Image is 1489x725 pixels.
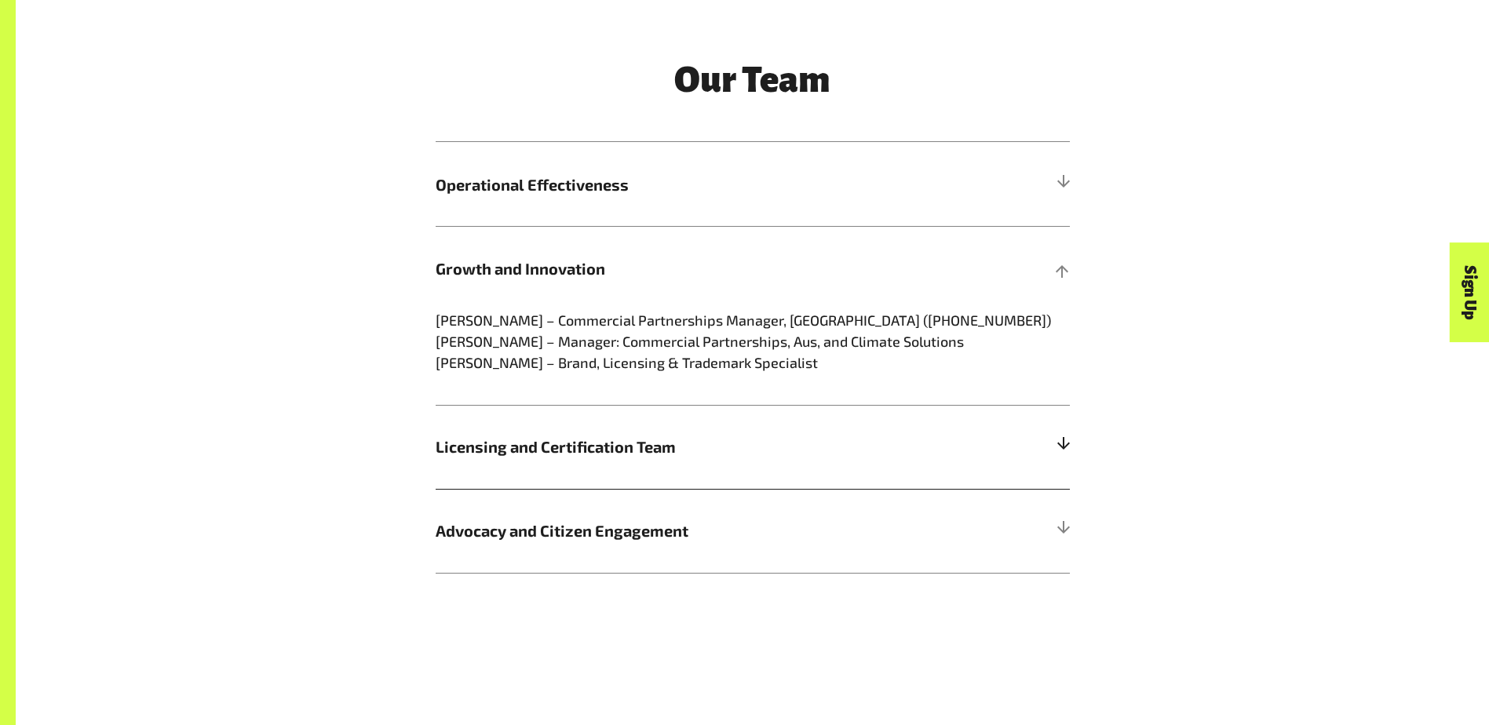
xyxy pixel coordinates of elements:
[436,257,911,280] span: Growth and Innovation
[436,519,911,542] span: Advocacy and Citizen Engagement
[436,173,911,196] span: Operational Effectiveness
[436,60,1070,100] h2: Our Team
[436,310,1070,373] p: [PERSON_NAME] – Commercial Partnerships Manager, [GEOGRAPHIC_DATA] ([PHONE_NUMBER]) [PERSON_NAME]...
[436,435,911,458] span: Licensing and Certification Team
